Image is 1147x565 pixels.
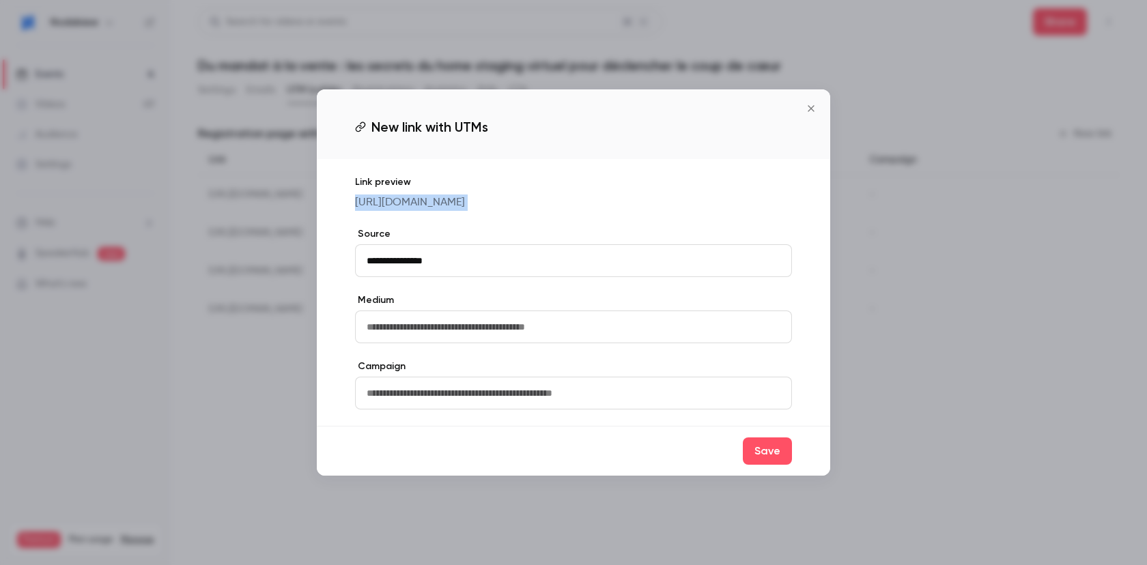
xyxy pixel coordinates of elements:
[355,360,792,373] label: Campaign
[743,437,792,465] button: Save
[797,95,825,122] button: Close
[355,175,792,189] p: Link preview
[371,117,488,137] span: New link with UTMs
[355,194,792,211] p: [URL][DOMAIN_NAME]
[355,227,792,241] label: Source
[355,293,792,307] label: Medium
